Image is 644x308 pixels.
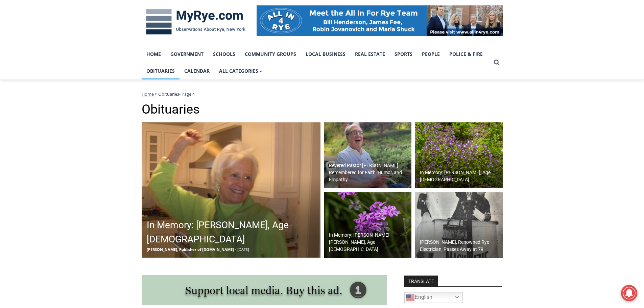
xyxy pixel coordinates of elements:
h2: [PERSON_NAME], Renowned Rye Electrician, Passes Away at 79 [420,239,501,253]
img: Obituary - Donald Poole - 2 [324,122,412,189]
h2: In Memory: [PERSON_NAME], Age [DEMOGRAPHIC_DATA] [420,169,501,183]
a: Sports [390,46,417,63]
span: Open Tues. - Sun. [PHONE_NUMBER] [2,70,66,95]
a: Police & Fire [445,46,487,63]
a: Home [142,91,154,97]
a: Calendar [180,63,214,79]
a: English [404,292,463,303]
a: In Memory: [PERSON_NAME] [PERSON_NAME], Age [DEMOGRAPHIC_DATA] [324,192,412,258]
a: [PERSON_NAME], Renowned Rye Electrician, Passes Away at 79 [415,192,503,258]
span: [DATE] [237,247,249,252]
a: People [417,46,445,63]
a: In Memory: [PERSON_NAME], Age [DEMOGRAPHIC_DATA] [415,122,503,189]
a: Intern @ [DOMAIN_NAME] [163,66,328,84]
button: Child menu of All Categories [214,63,268,79]
img: (PHOTO: Kim Eierman of EcoBeneficial designed and oversaw the installation of native plant beds f... [415,122,503,189]
div: "[PERSON_NAME] and I covered the [DATE] Parade, which was a really eye opening experience as I ha... [171,0,319,66]
span: Obituaries [158,91,179,97]
div: - Page 4 [142,91,503,97]
a: Community Groups [240,46,301,63]
a: Government [166,46,208,63]
h2: Revered Pastor [PERSON_NAME] Remembered for Faith, Humor, and Empathy [329,162,410,183]
nav: Primary Navigation [142,46,491,80]
span: Intern @ [DOMAIN_NAME] [177,67,313,82]
img: All in for Rye [257,5,503,36]
a: Revered Pastor [PERSON_NAME] Remembered for Faith, Humor, and Empathy [324,122,412,189]
strong: TRANSLATE [404,276,438,286]
span: > [155,91,157,97]
img: support local media, buy this ad [142,275,387,305]
img: MyRye.com [142,4,250,40]
div: "the precise, almost orchestrated movements of cutting and assembling sushi and [PERSON_NAME] mak... [69,42,96,81]
h1: Obituaries [142,102,503,117]
span: [PERSON_NAME], Publisher of [DOMAIN_NAME] [147,247,234,252]
a: Open Tues. - Sun. [PHONE_NUMBER] [0,68,68,84]
h2: In Memory: [PERSON_NAME] [PERSON_NAME], Age [DEMOGRAPHIC_DATA] [329,232,410,253]
img: en [406,293,414,302]
a: Local Business [301,46,350,63]
a: Obituaries [142,63,180,79]
img: Obituary - Barbara defrondeville [142,122,320,258]
img: Obituary - Greg MacKenzie [415,192,503,258]
h2: In Memory: [PERSON_NAME], Age [DEMOGRAPHIC_DATA] [147,218,319,246]
button: View Search Form [491,56,503,69]
a: Home [142,46,166,63]
span: - [235,247,236,252]
a: Schools [208,46,240,63]
a: In Memory: [PERSON_NAME], Age [DEMOGRAPHIC_DATA] [PERSON_NAME], Publisher of [DOMAIN_NAME] - [DATE] [142,122,320,258]
a: Real Estate [350,46,390,63]
nav: Breadcrumbs [142,91,503,97]
img: (PHOTO: Kim Eierman of EcoBeneficial designed and oversaw the installation of native plant beds f... [324,192,412,258]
